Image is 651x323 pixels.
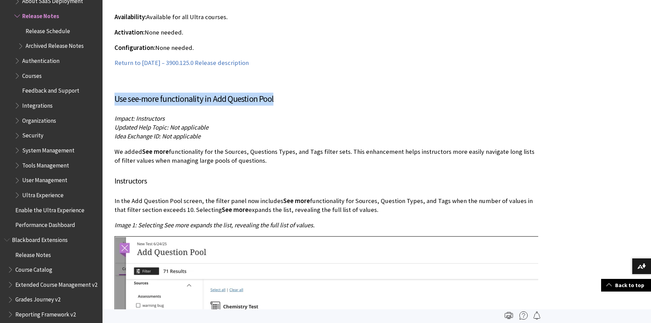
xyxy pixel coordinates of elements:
span: Idea Exchange ID: Not applicable [114,132,201,140]
span: Feedback and Support [22,85,79,94]
span: See more [283,197,310,205]
span: Tools Management [22,160,69,169]
p: None needed. [114,43,538,52]
span: Course Catalog [15,264,52,273]
span: Grades Journey v2 [15,294,60,303]
span: Impact: Instructors [114,115,165,122]
p: We added functionality for the Sources, Questions Types, and Tags filter sets. This enhancement h... [114,147,538,165]
span: Activation: [114,28,145,36]
span: Release Notes [22,10,59,19]
span: Authentication [22,55,59,64]
span: Image 1: Selecting See more expands the list, revealing the full list of values. [114,221,315,229]
span: Updated Help Topic: Not applicable [114,123,208,131]
p: In the Add Question Pool screen, the filter panel now includes functionality for Sources, Questio... [114,197,538,214]
p: None needed. [114,28,538,37]
span: Extended Course Management v2 [15,279,97,288]
span: Integrations [22,100,53,109]
span: See more [222,206,248,214]
span: Performance Dashboard [15,219,75,228]
span: Blackboard Extensions [12,234,68,243]
span: Configuration: [114,44,155,52]
span: Reporting Framework v2 [15,309,76,318]
h4: Instructors [114,175,538,187]
span: Organizations [22,115,56,124]
h3: Use see-more functionality in Add Question Pool [114,93,538,106]
span: Availability: [114,13,146,21]
a: Back to top [601,279,651,292]
span: Courses [22,70,42,79]
span: Archived Release Notes [26,40,84,50]
span: Release Notes [15,249,51,258]
p: Available for all Ultra courses. [114,13,538,22]
img: Follow this page [533,311,541,320]
span: Ultra Experience [22,189,64,199]
span: System Management [22,145,74,154]
span: Enable the Ultra Experience [15,204,84,214]
span: Release Schedule [26,25,70,35]
span: User Management [22,175,67,184]
img: Print [505,311,513,320]
span: Security [22,130,43,139]
a: Return to [DATE] – 3900.125.0 Release description [114,59,249,67]
img: More help [519,311,528,320]
span: See more [142,148,169,156]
